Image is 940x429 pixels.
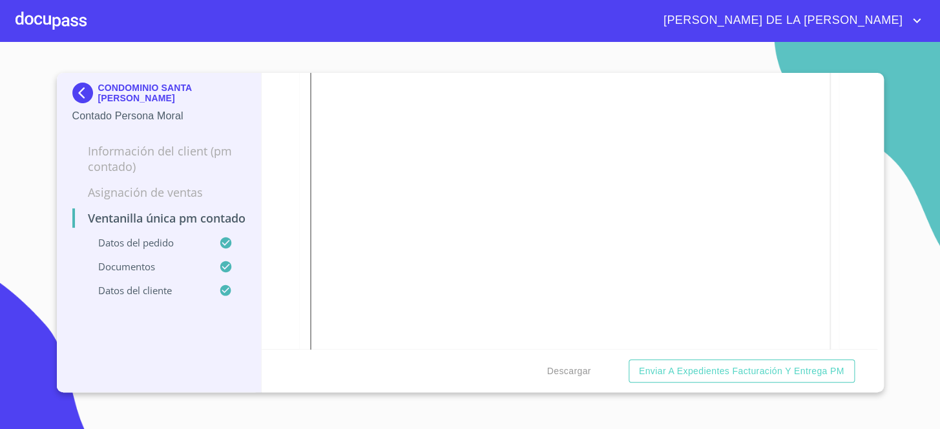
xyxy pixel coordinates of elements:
[98,83,246,103] p: CONDOMINIO SANTA [PERSON_NAME]
[639,363,844,379] span: Enviar a Expedientes Facturación y Entrega PM
[654,10,909,31] span: [PERSON_NAME] DE LA [PERSON_NAME]
[72,185,246,200] p: Asignación de Ventas
[654,10,924,31] button: account of current user
[72,260,220,273] p: Documentos
[72,143,246,174] p: Información del Client (PM contado)
[72,236,220,249] p: Datos del pedido
[72,83,246,108] div: CONDOMINIO SANTA [PERSON_NAME]
[310,19,831,366] iframe: Constancia de Situación Fiscal Empresa
[72,108,246,124] p: Contado Persona Moral
[629,359,855,383] button: Enviar a Expedientes Facturación y Entrega PM
[541,359,596,383] button: Descargar
[72,83,98,103] img: Docupass spot blue
[72,210,246,226] p: Ventanilla única PM contado
[547,363,590,379] span: Descargar
[72,284,220,297] p: Datos del cliente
